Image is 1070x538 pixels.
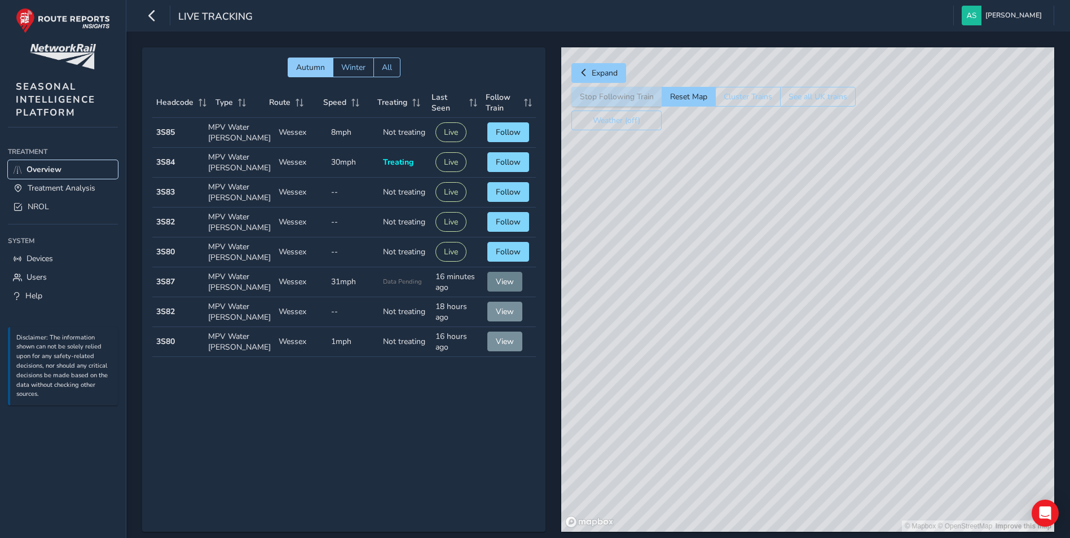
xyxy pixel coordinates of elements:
[487,272,522,292] button: View
[327,148,380,178] td: 30mph
[431,267,484,297] td: 16 minutes ago
[496,276,514,287] span: View
[377,97,407,108] span: Treating
[178,10,253,25] span: Live Tracking
[486,92,520,113] span: Follow Train
[327,327,380,357] td: 1mph
[383,277,422,286] span: Data Pending
[8,143,118,160] div: Treatment
[156,306,175,317] strong: 3S82
[373,58,400,77] button: All
[156,276,175,287] strong: 3S87
[327,297,380,327] td: --
[156,217,175,227] strong: 3S82
[204,118,275,148] td: MPV Water [PERSON_NAME]
[496,187,521,197] span: Follow
[16,80,95,119] span: SEASONAL INTELLIGENCE PLATFORM
[275,118,327,148] td: Wessex
[275,327,327,357] td: Wessex
[435,242,466,262] button: Live
[962,6,981,25] img: diamond-layout
[571,111,662,130] button: Weather (off)
[496,157,521,167] span: Follow
[571,63,626,83] button: Expand
[156,187,175,197] strong: 3S83
[204,327,275,357] td: MPV Water [PERSON_NAME]
[487,122,529,142] button: Follow
[487,332,522,351] button: View
[327,118,380,148] td: 8mph
[431,327,484,357] td: 16 hours ago
[379,237,431,267] td: Not treating
[204,208,275,237] td: MPV Water [PERSON_NAME]
[156,157,175,167] strong: 3S84
[28,183,95,193] span: Treatment Analysis
[487,302,522,321] button: View
[275,297,327,327] td: Wessex
[592,68,618,78] span: Expand
[496,127,521,138] span: Follow
[27,253,53,264] span: Devices
[8,249,118,268] a: Devices
[16,8,110,33] img: rr logo
[496,246,521,257] span: Follow
[30,44,96,69] img: customer logo
[379,208,431,237] td: Not treating
[275,148,327,178] td: Wessex
[496,306,514,317] span: View
[215,97,233,108] span: Type
[275,237,327,267] td: Wessex
[28,201,49,212] span: NROL
[1032,500,1059,527] div: Open Intercom Messenger
[662,87,715,107] button: Reset Map
[156,127,175,138] strong: 3S85
[204,267,275,297] td: MPV Water [PERSON_NAME]
[327,237,380,267] td: --
[487,182,529,202] button: Follow
[156,97,193,108] span: Headcode
[327,178,380,208] td: --
[487,152,529,172] button: Follow
[8,286,118,305] a: Help
[431,297,484,327] td: 18 hours ago
[8,232,118,249] div: System
[27,272,47,283] span: Users
[379,327,431,357] td: Not treating
[27,164,61,175] span: Overview
[715,87,780,107] button: Cluster Trains
[383,157,413,167] span: Treating
[333,58,373,77] button: Winter
[327,208,380,237] td: --
[296,62,325,73] span: Autumn
[8,160,118,179] a: Overview
[487,242,529,262] button: Follow
[288,58,333,77] button: Autumn
[382,62,392,73] span: All
[962,6,1046,25] button: [PERSON_NAME]
[379,297,431,327] td: Not treating
[25,290,42,301] span: Help
[204,178,275,208] td: MPV Water [PERSON_NAME]
[275,267,327,297] td: Wessex
[780,87,856,107] button: See all UK trains
[379,178,431,208] td: Not treating
[496,336,514,347] span: View
[16,333,112,400] p: Disclaimer: The information shown can not be solely relied upon for any safety-related decisions,...
[487,212,529,232] button: Follow
[379,118,431,148] td: Not treating
[435,182,466,202] button: Live
[275,178,327,208] td: Wessex
[8,268,118,286] a: Users
[431,92,465,113] span: Last Seen
[204,148,275,178] td: MPV Water [PERSON_NAME]
[323,97,346,108] span: Speed
[269,97,290,108] span: Route
[275,208,327,237] td: Wessex
[435,122,466,142] button: Live
[327,267,380,297] td: 31mph
[985,6,1042,25] span: [PERSON_NAME]
[204,237,275,267] td: MPV Water [PERSON_NAME]
[435,212,466,232] button: Live
[156,336,175,347] strong: 3S80
[435,152,466,172] button: Live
